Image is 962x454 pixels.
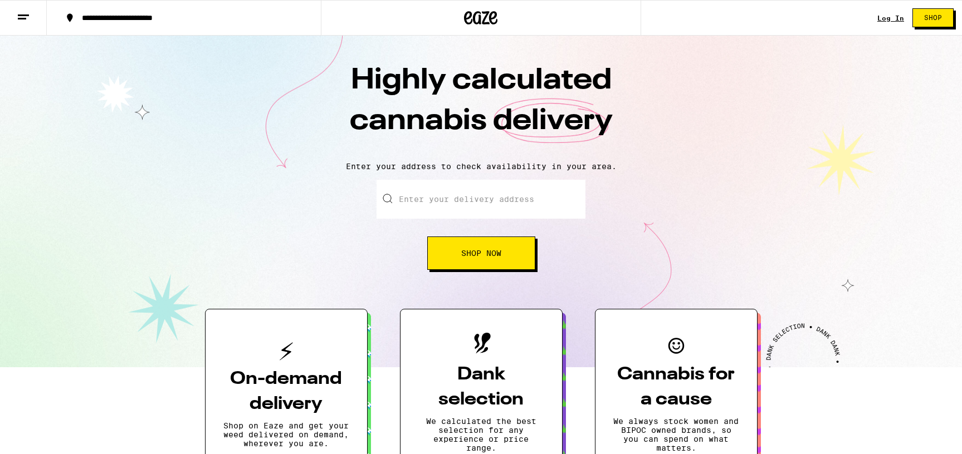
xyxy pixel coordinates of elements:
[223,421,349,448] p: Shop on Eaze and get your weed delivered on demand, wherever you are.
[286,61,676,153] h1: Highly calculated cannabis delivery
[877,14,904,22] a: Log In
[904,8,962,27] a: Shop
[613,417,739,452] p: We always stock women and BIPOC owned brands, so you can spend on what matters.
[461,249,501,257] span: Shop Now
[223,367,349,417] h3: On-demand delivery
[418,417,544,452] p: We calculated the best selection for any experience or price range.
[377,180,585,219] input: Enter your delivery address
[11,162,951,171] p: Enter your address to check availability in your area.
[613,362,739,412] h3: Cannabis for a cause
[427,236,535,270] button: Shop Now
[924,14,942,21] span: Shop
[418,362,544,412] h3: Dank selection
[912,8,954,27] button: Shop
